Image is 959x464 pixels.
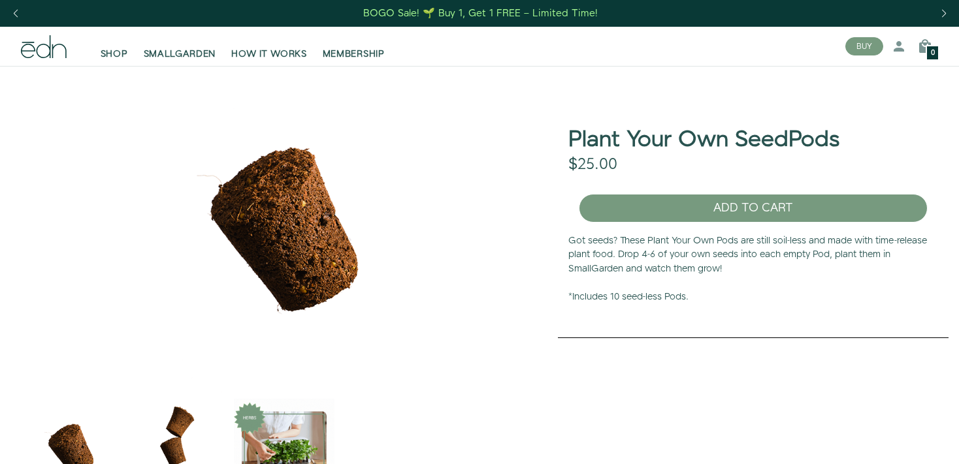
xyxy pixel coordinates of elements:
[568,234,938,305] p: Got seeds? These Plant Your Own Pods are still soil-less and made with time-release plant food. D...
[21,66,547,392] div: 1 / 3
[568,155,617,174] div: $25.00
[931,50,935,57] span: 0
[93,32,136,61] a: SHOP
[845,37,883,55] button: BUY
[136,32,224,61] a: SMALLGARDEN
[363,7,598,20] div: BOGO Sale! 🌱 Buy 1, Get 1 FREE – Limited Time!
[21,66,547,392] img: edn-seedpod-plant-your-own_4140ac5e-8462-412a-b19c-b63d11440403_4096x.png
[568,128,840,152] h1: Plant Your Own SeedPods
[323,48,385,61] span: MEMBERSHIP
[144,48,216,61] span: SMALLGARDEN
[579,194,928,223] button: ADD TO CART
[223,32,314,61] a: HOW IT WORKS
[315,32,393,61] a: MEMBERSHIP
[363,3,600,23] a: BOGO Sale! 🌱 Buy 1, Get 1 FREE – Limited Time!
[231,48,306,61] span: HOW IT WORKS
[101,48,128,61] span: SHOP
